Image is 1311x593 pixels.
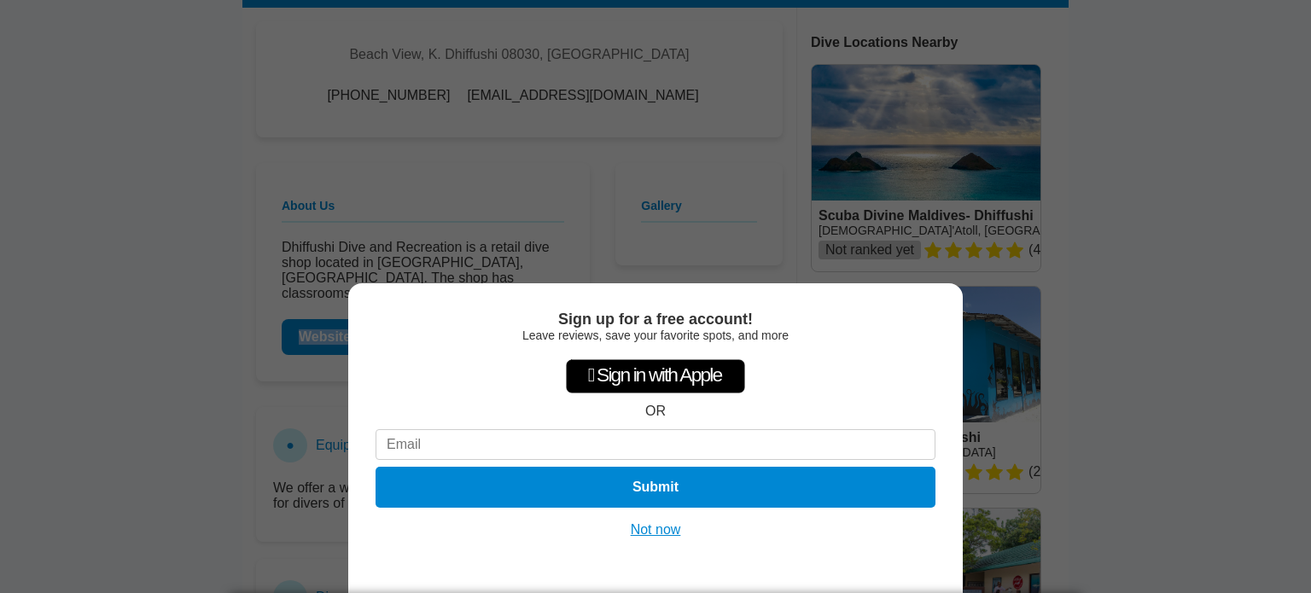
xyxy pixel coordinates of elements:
[376,467,935,508] button: Submit
[566,359,745,393] div: Sign in with Apple
[626,521,686,538] button: Not now
[645,404,666,419] div: OR
[376,311,935,328] div: Sign up for a free account!
[376,429,935,460] input: Email
[376,328,935,342] div: Leave reviews, save your favorite spots, and more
